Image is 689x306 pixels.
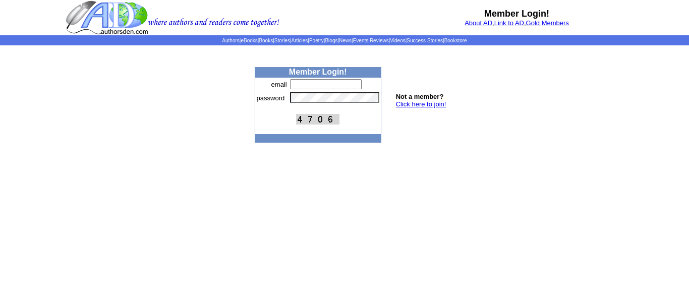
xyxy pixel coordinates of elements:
[465,19,492,27] a: About AD
[271,81,287,88] font: email
[390,38,405,43] a: Videos
[274,38,290,43] a: Stories
[444,38,467,43] a: Bookstore
[257,94,285,102] font: password
[526,19,569,27] a: Gold Members
[309,38,324,43] a: Poetry
[407,38,443,43] a: Success Stories
[241,38,257,43] a: eBooks
[259,38,273,43] a: Books
[353,38,369,43] a: Events
[222,38,467,43] span: | | | | | | | | | | | |
[494,19,524,27] a: Link to AD
[222,38,239,43] a: Authors
[339,38,352,43] a: News
[465,19,569,27] font: , ,
[296,114,339,125] img: This Is CAPTCHA Image
[325,38,337,43] a: Blogs
[484,9,549,19] b: Member Login!
[396,100,446,108] a: Click here to join!
[396,93,444,100] b: Not a member?
[292,38,308,43] a: Articles
[289,68,347,76] b: Member Login!
[370,38,389,43] a: Reviews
